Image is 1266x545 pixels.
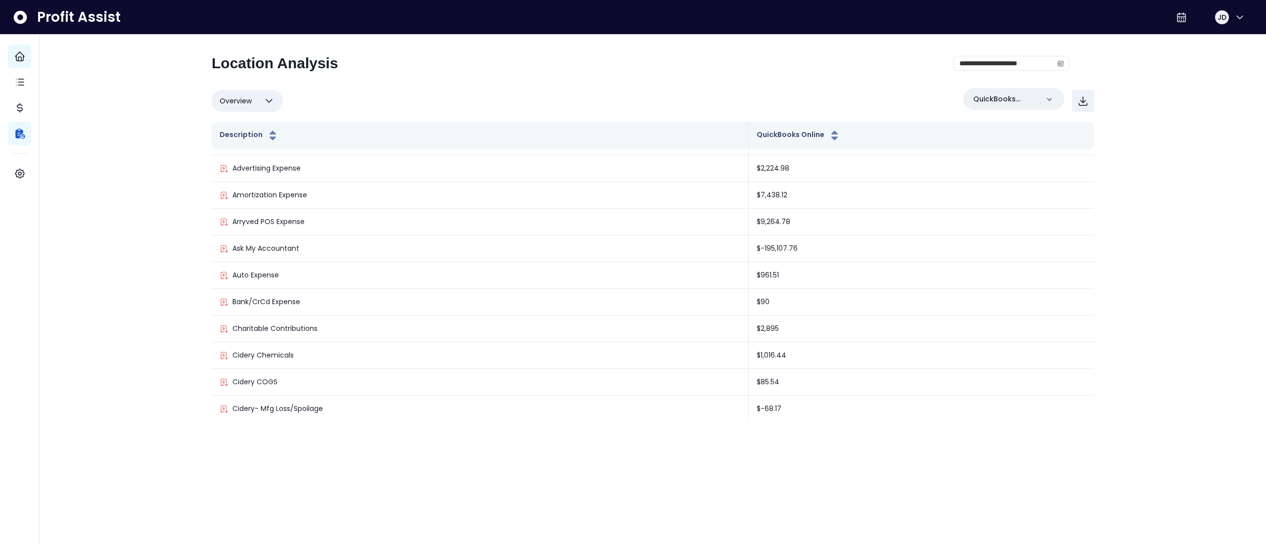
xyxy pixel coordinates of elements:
[749,396,1094,422] td: $-68.17
[973,94,1039,104] p: QuickBooks Online
[232,404,323,414] p: Cidery- Mfg Loss/Spoilage
[232,297,300,307] p: Bank/CrCd Expense
[232,190,307,200] p: Amortization Expense
[37,8,121,26] span: Profit Assist
[1218,12,1226,22] span: JD
[749,235,1094,262] td: $-195,107.76
[749,316,1094,342] td: $2,895
[232,350,294,361] p: Cidery Chemicals
[749,262,1094,289] td: $961.51
[212,54,338,72] h2: Location Analysis
[220,95,252,107] span: Overview
[757,130,841,141] button: QuickBooks Online
[749,209,1094,235] td: $9,264.78
[749,289,1094,316] td: $90
[220,130,279,141] button: Description
[749,342,1094,369] td: $1,016.44
[232,163,301,174] p: Advertising Expense
[749,155,1094,182] td: $2,224.98
[749,182,1094,209] td: $7,438.12
[1057,60,1064,67] svg: calendar
[232,323,317,334] p: Charitable Contributions
[232,377,277,387] p: Cidery COGS
[232,243,299,254] p: Ask My Accountant
[232,270,279,280] p: Auto Expense
[749,369,1094,396] td: $85.54
[232,217,305,227] p: Arryved POS Expense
